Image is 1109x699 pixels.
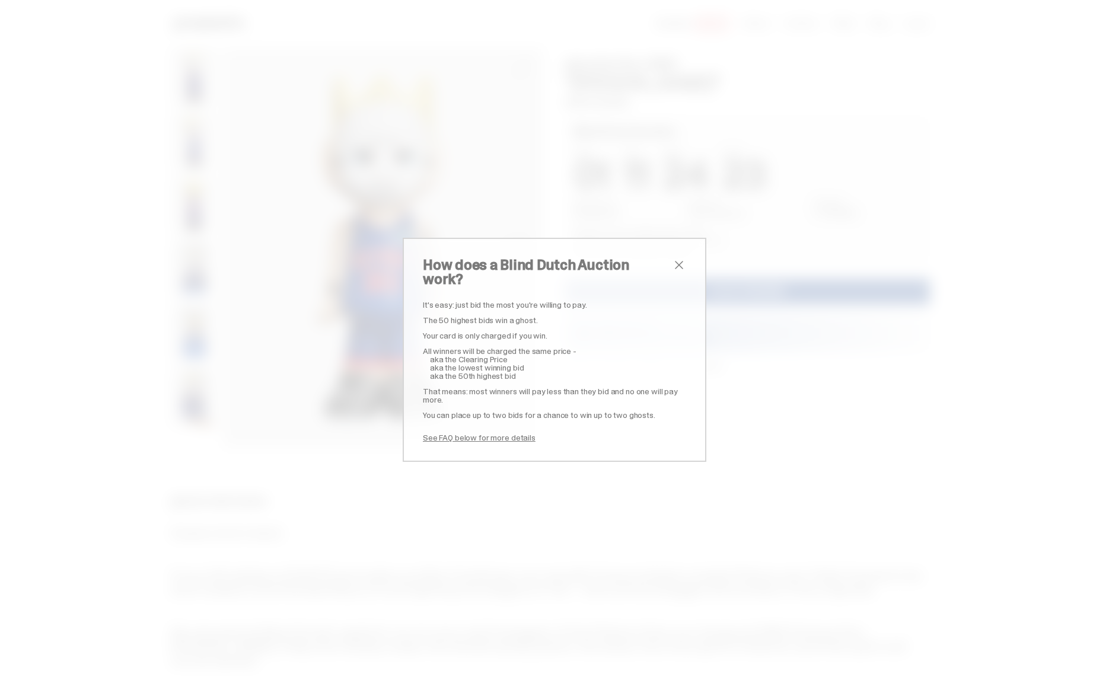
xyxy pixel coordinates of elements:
p: It's easy: just bid the most you're willing to pay. [423,301,686,309]
span: aka the Clearing Price [430,354,508,365]
p: You can place up to two bids for a chance to win up to two ghosts. [423,411,686,419]
a: See FAQ below for more details [423,432,536,443]
span: aka the 50th highest bid [430,371,516,381]
p: Your card is only charged if you win. [423,331,686,340]
p: All winners will be charged the same price - [423,347,686,355]
button: close [672,258,686,272]
span: aka the lowest winning bid [430,362,524,373]
p: The 50 highest bids win a ghost. [423,316,686,324]
p: That means: most winners will pay less than they bid and no one will pay more. [423,387,686,404]
h2: How does a Blind Dutch Auction work? [423,258,672,286]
